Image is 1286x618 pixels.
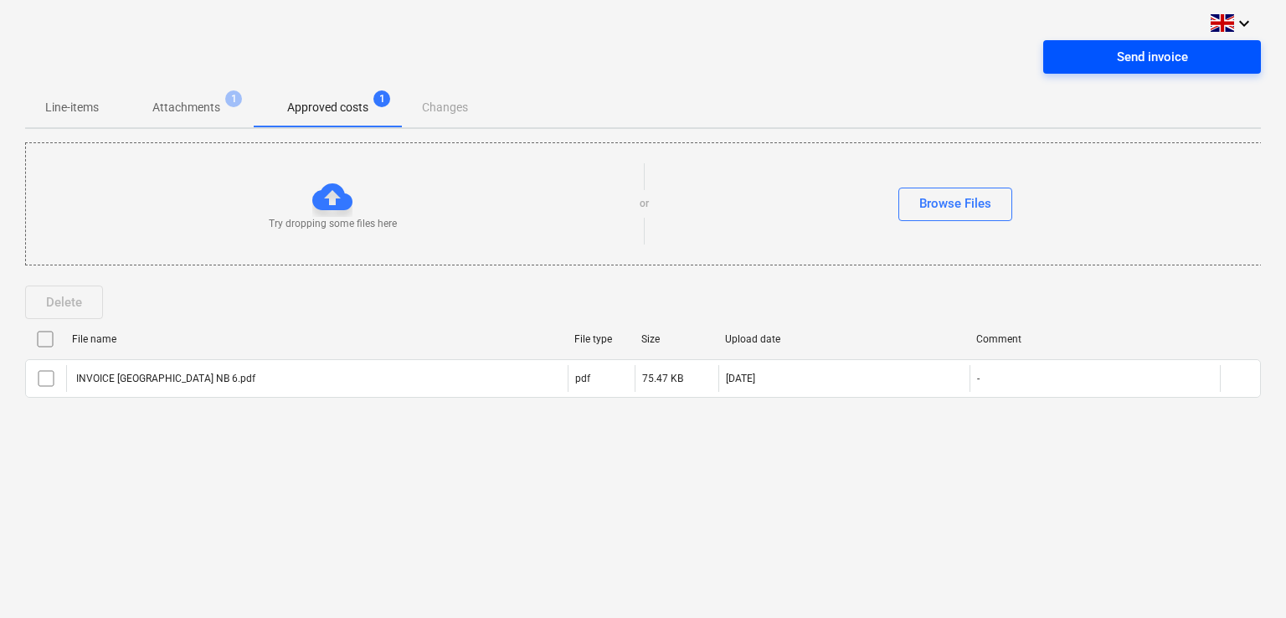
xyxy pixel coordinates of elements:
span: 1 [225,90,242,107]
button: Browse Files [898,188,1012,221]
div: [DATE] [726,373,755,384]
p: Try dropping some files here [269,217,397,231]
span: 1 [373,90,390,107]
div: File type [574,333,628,345]
div: INVOICE [GEOGRAPHIC_DATA] NB 6.pdf [74,373,255,384]
i: keyboard_arrow_down [1234,13,1254,33]
p: or [640,197,649,211]
div: File name [72,333,561,345]
p: Line-items [45,99,99,116]
div: pdf [575,373,590,384]
div: Size [641,333,712,345]
div: 75.47 KB [642,373,683,384]
div: Send invoice [1117,46,1188,68]
div: Comment [976,333,1214,345]
p: Approved costs [287,99,368,116]
div: - [977,373,980,384]
div: Browse Files [919,193,991,214]
div: Upload date [725,333,963,345]
div: Try dropping some files hereorBrowse Files [25,142,1263,265]
button: Send invoice [1043,40,1261,74]
p: Attachments [152,99,220,116]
